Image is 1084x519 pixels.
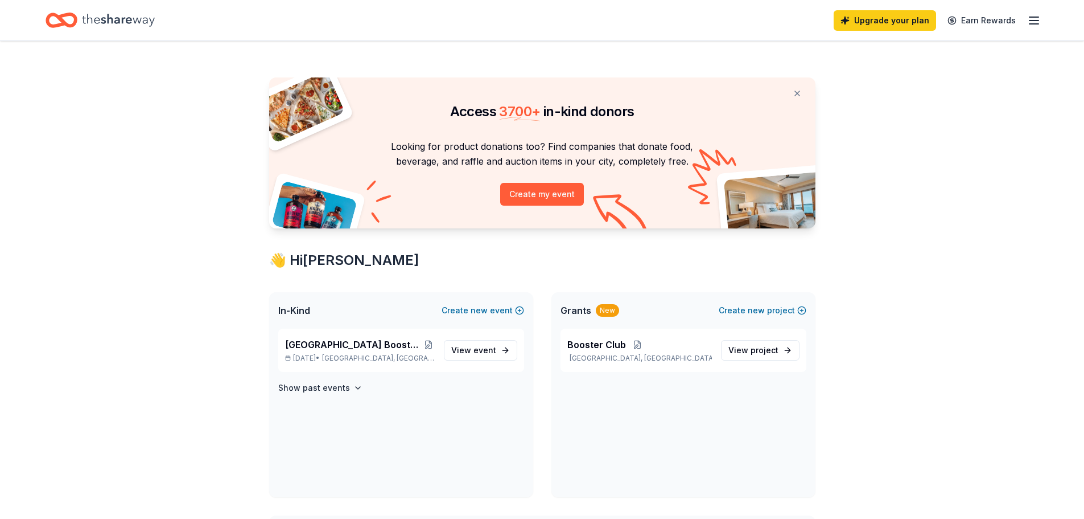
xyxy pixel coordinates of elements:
span: new [471,304,488,317]
a: View event [444,340,517,361]
p: [GEOGRAPHIC_DATA], [GEOGRAPHIC_DATA] [567,354,712,363]
h4: Show past events [278,381,350,395]
span: In-Kind [278,304,310,317]
span: Grants [560,304,591,317]
span: new [748,304,765,317]
p: [DATE] • [285,354,435,363]
span: View [451,344,496,357]
span: project [751,345,778,355]
button: Createnewproject [719,304,806,317]
a: Home [46,7,155,34]
img: Curvy arrow [593,194,650,237]
button: Show past events [278,381,362,395]
button: Createnewevent [442,304,524,317]
span: event [473,345,496,355]
a: Upgrade your plan [834,10,936,31]
div: 👋 Hi [PERSON_NAME] [269,251,815,269]
span: Booster Club [567,338,626,352]
img: Pizza [256,71,345,144]
span: [GEOGRAPHIC_DATA], [GEOGRAPHIC_DATA] [322,354,434,363]
button: Create my event [500,183,584,206]
p: Looking for product donations too? Find companies that donate food, beverage, and raffle and auct... [283,139,802,169]
a: View project [721,340,799,361]
span: 3700 + [499,103,540,120]
a: Earn Rewards [941,10,1023,31]
span: [GEOGRAPHIC_DATA] Booster Club 2nd Annual Casino Night [285,338,423,352]
span: View [728,344,778,357]
span: Access in-kind donors [450,103,634,120]
div: New [596,304,619,317]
